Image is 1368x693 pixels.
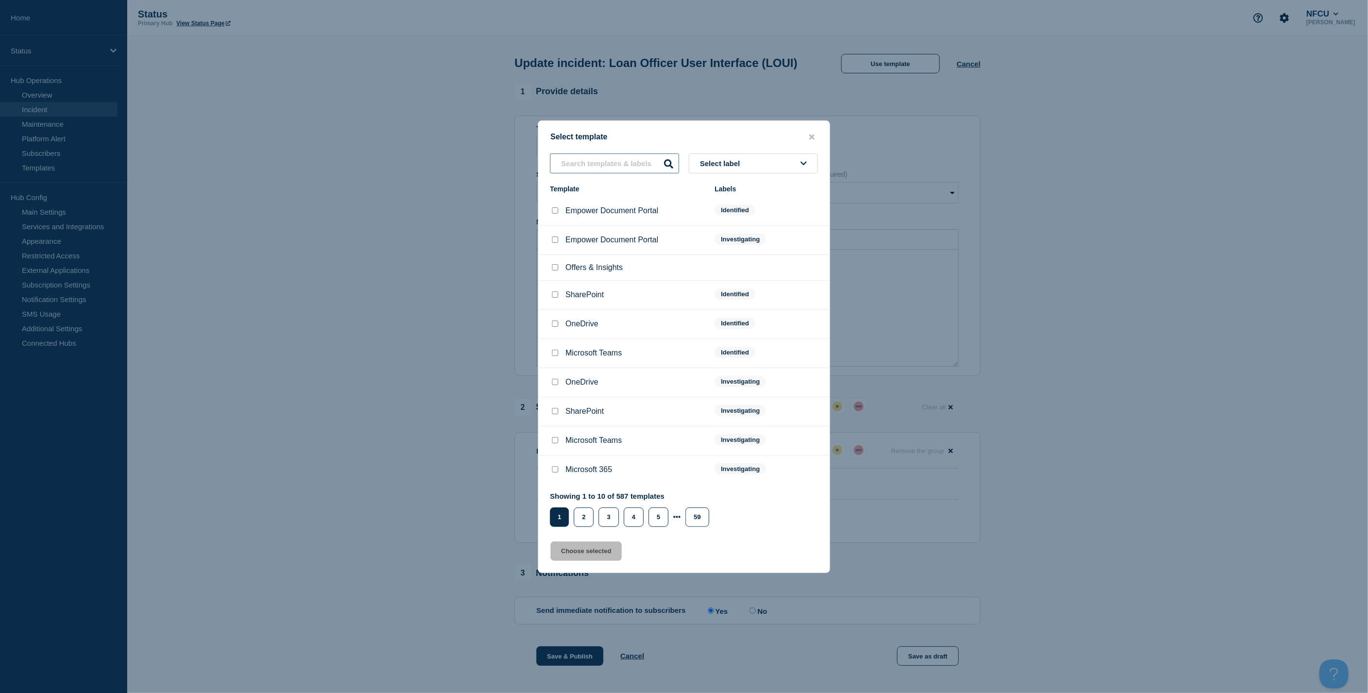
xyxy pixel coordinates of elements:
[550,492,714,500] p: Showing 1 to 10 of 587 templates
[550,507,569,527] button: 1
[566,407,604,416] p: SharePoint
[566,236,658,244] p: Empower Document Portal
[715,318,755,329] span: Identified
[700,159,744,168] span: Select label
[538,133,830,142] div: Select template
[715,434,766,445] span: Investigating
[806,133,817,142] button: close button
[551,541,622,561] button: Choose selected
[552,207,558,214] input: Empower Document Portal checkbox
[552,466,558,473] input: Microsoft 365 checkbox
[566,465,612,474] p: Microsoft 365
[552,408,558,414] input: SharePoint checkbox
[552,321,558,327] input: OneDrive checkbox
[715,185,818,193] div: Labels
[574,507,594,527] button: 2
[566,263,623,272] p: Offers & Insights
[689,153,818,173] button: Select label
[715,288,755,300] span: Identified
[715,347,755,358] span: Identified
[552,379,558,385] input: OneDrive checkbox
[566,436,622,445] p: Microsoft Teams
[715,204,755,216] span: Identified
[566,320,599,328] p: OneDrive
[566,349,622,357] p: Microsoft Teams
[715,463,766,474] span: Investigating
[552,350,558,356] input: Microsoft Teams checkbox
[685,507,709,527] button: 59
[599,507,618,527] button: 3
[715,405,766,416] span: Investigating
[566,206,658,215] p: Empower Document Portal
[624,507,644,527] button: 4
[552,437,558,443] input: Microsoft Teams checkbox
[552,264,558,270] input: Offers & Insights checkbox
[566,290,604,299] p: SharePoint
[566,378,599,387] p: OneDrive
[552,237,558,243] input: Empower Document Portal checkbox
[649,507,668,527] button: 5
[715,376,766,387] span: Investigating
[550,185,705,193] div: Template
[552,291,558,298] input: SharePoint checkbox
[550,153,679,173] input: Search templates & labels
[715,234,766,245] span: Investigating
